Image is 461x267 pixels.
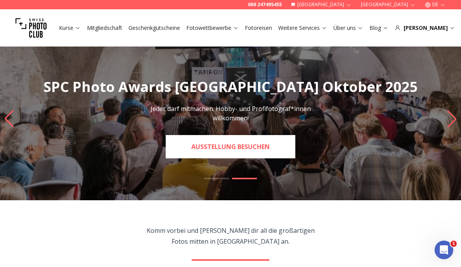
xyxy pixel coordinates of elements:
[245,24,272,32] a: Fotoreisen
[435,241,453,259] iframe: Intercom live chat
[366,23,392,33] button: Blog
[275,23,330,33] button: Weitere Services
[330,23,366,33] button: Über uns
[242,23,275,33] button: Fotoreisen
[166,135,295,158] a: Ausstellung besuchen
[395,24,455,32] div: [PERSON_NAME]
[16,12,47,43] img: Swiss photo club
[451,241,457,247] span: 1
[56,23,84,33] button: Kurse
[369,24,388,32] a: Blog
[142,225,319,247] p: Komm vorbei und [PERSON_NAME] dir all die großartigen Fotos mitten in [GEOGRAPHIC_DATA] an.
[144,104,317,123] p: Jeder darf mitmachen. Hobby- und Profifotograf*innen willkommen!
[183,23,242,33] button: Fotowettbewerbe
[128,24,180,32] a: Geschenkgutscheine
[84,23,125,33] button: Mitgliedschaft
[333,24,363,32] a: Über uns
[87,24,122,32] a: Mitgliedschaft
[278,24,327,32] a: Weitere Services
[248,2,282,8] a: 069 247495455
[125,23,183,33] button: Geschenkgutscheine
[186,24,239,32] a: Fotowettbewerbe
[59,24,81,32] a: Kurse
